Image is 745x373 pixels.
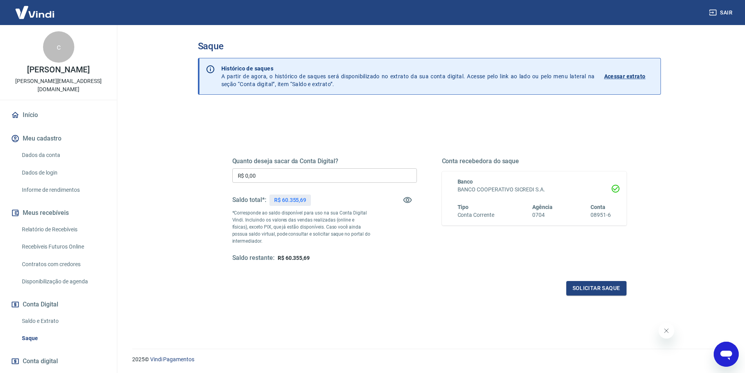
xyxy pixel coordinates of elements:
button: Meu cadastro [9,130,108,147]
a: Saque [19,330,108,346]
h6: BANCO COOPERATIVO SICREDI S.A. [458,186,611,194]
p: *Corresponde ao saldo disponível para uso na sua Conta Digital Vindi. Incluindo os valores das ve... [232,209,371,245]
p: A partir de agora, o histórico de saques será disponibilizado no extrato da sua conta digital. Ac... [221,65,595,88]
p: Acessar extrato [604,72,646,80]
a: Vindi Pagamentos [150,356,194,362]
span: R$ 60.355,69 [278,255,310,261]
h5: Saldo restante: [232,254,275,262]
a: Informe de rendimentos [19,182,108,198]
h5: Conta recebedora do saque [442,157,627,165]
span: Conta digital [23,356,58,367]
a: Conta digital [9,353,108,370]
h5: Quanto deseja sacar da Conta Digital? [232,157,417,165]
button: Solicitar saque [566,281,627,296]
span: Agência [532,204,553,210]
h3: Saque [198,41,661,52]
img: Vindi [9,0,60,24]
a: Recebíveis Futuros Online [19,239,108,255]
div: c [43,31,74,63]
a: Saldo e Extrato [19,313,108,329]
h6: 08951-6 [591,211,611,219]
a: Dados da conta [19,147,108,163]
a: Início [9,106,108,124]
iframe: Fechar mensagem [659,323,674,339]
h6: Conta Corrente [458,211,494,219]
span: Banco [458,178,473,185]
p: R$ 60.355,69 [274,196,306,204]
a: Disponibilização de agenda [19,274,108,290]
iframe: Botão para abrir a janela de mensagens [714,342,739,367]
span: Conta [591,204,605,210]
a: Dados de login [19,165,108,181]
h5: Saldo total*: [232,196,266,204]
a: Contratos com credores [19,256,108,272]
p: [PERSON_NAME] [27,66,90,74]
button: Conta Digital [9,296,108,313]
h6: 0704 [532,211,553,219]
p: 2025 © [132,355,726,364]
button: Meus recebíveis [9,204,108,222]
span: Tipo [458,204,469,210]
button: Sair [707,5,736,20]
a: Relatório de Recebíveis [19,222,108,238]
span: Olá! Precisa de ajuda? [5,5,66,12]
a: Acessar extrato [604,65,654,88]
p: Histórico de saques [221,65,595,72]
p: [PERSON_NAME][EMAIL_ADDRESS][DOMAIN_NAME] [6,77,111,94]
